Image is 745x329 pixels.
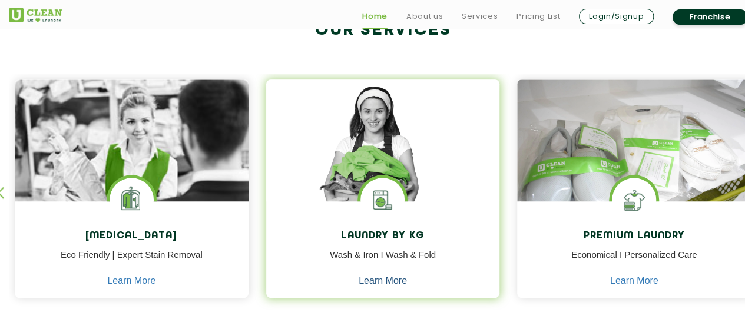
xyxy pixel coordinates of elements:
[360,178,405,222] img: laundry washing machine
[362,9,388,24] a: Home
[24,248,240,275] p: Eco Friendly | Expert Stain Removal
[516,9,560,24] a: Pricing List
[15,79,249,267] img: Drycleaners near me
[526,231,742,242] h4: Premium Laundry
[275,231,491,242] h4: Laundry by Kg
[275,248,491,275] p: Wash & Iron I Wash & Fold
[406,9,443,24] a: About us
[110,178,154,222] img: Laundry Services near me
[462,9,498,24] a: Services
[9,8,62,22] img: UClean Laundry and Dry Cleaning
[612,178,656,222] img: Shoes Cleaning
[107,275,155,286] a: Learn More
[359,275,407,286] a: Learn More
[24,231,240,242] h4: [MEDICAL_DATA]
[610,275,658,286] a: Learn More
[526,248,742,275] p: Economical I Personalized Care
[579,9,654,24] a: Login/Signup
[266,79,500,235] img: a girl with laundry basket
